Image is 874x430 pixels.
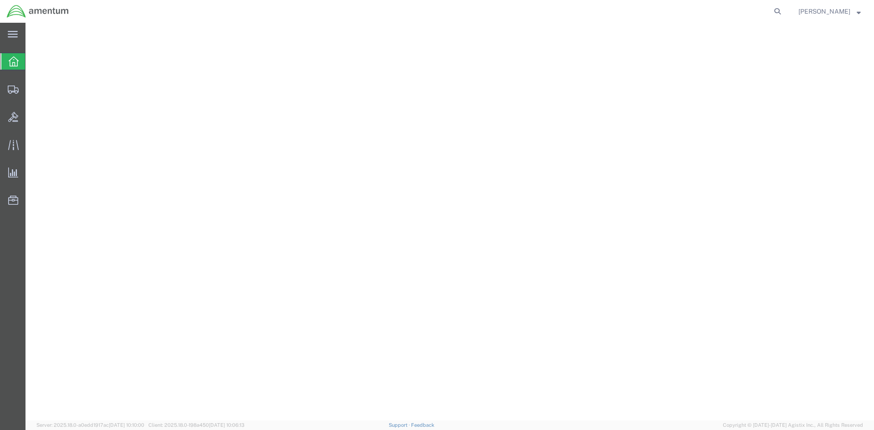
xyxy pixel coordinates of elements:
span: [DATE] 10:06:13 [209,422,244,428]
img: logo [6,5,69,18]
span: [DATE] 10:10:00 [109,422,144,428]
span: Client: 2025.18.0-198a450 [148,422,244,428]
a: Feedback [411,422,434,428]
iframe: FS Legacy Container [25,23,874,420]
span: Jessica White [798,6,850,16]
span: Server: 2025.18.0-a0edd1917ac [36,422,144,428]
span: Copyright © [DATE]-[DATE] Agistix Inc., All Rights Reserved [723,421,863,429]
a: Support [389,422,412,428]
button: [PERSON_NAME] [798,6,861,17]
